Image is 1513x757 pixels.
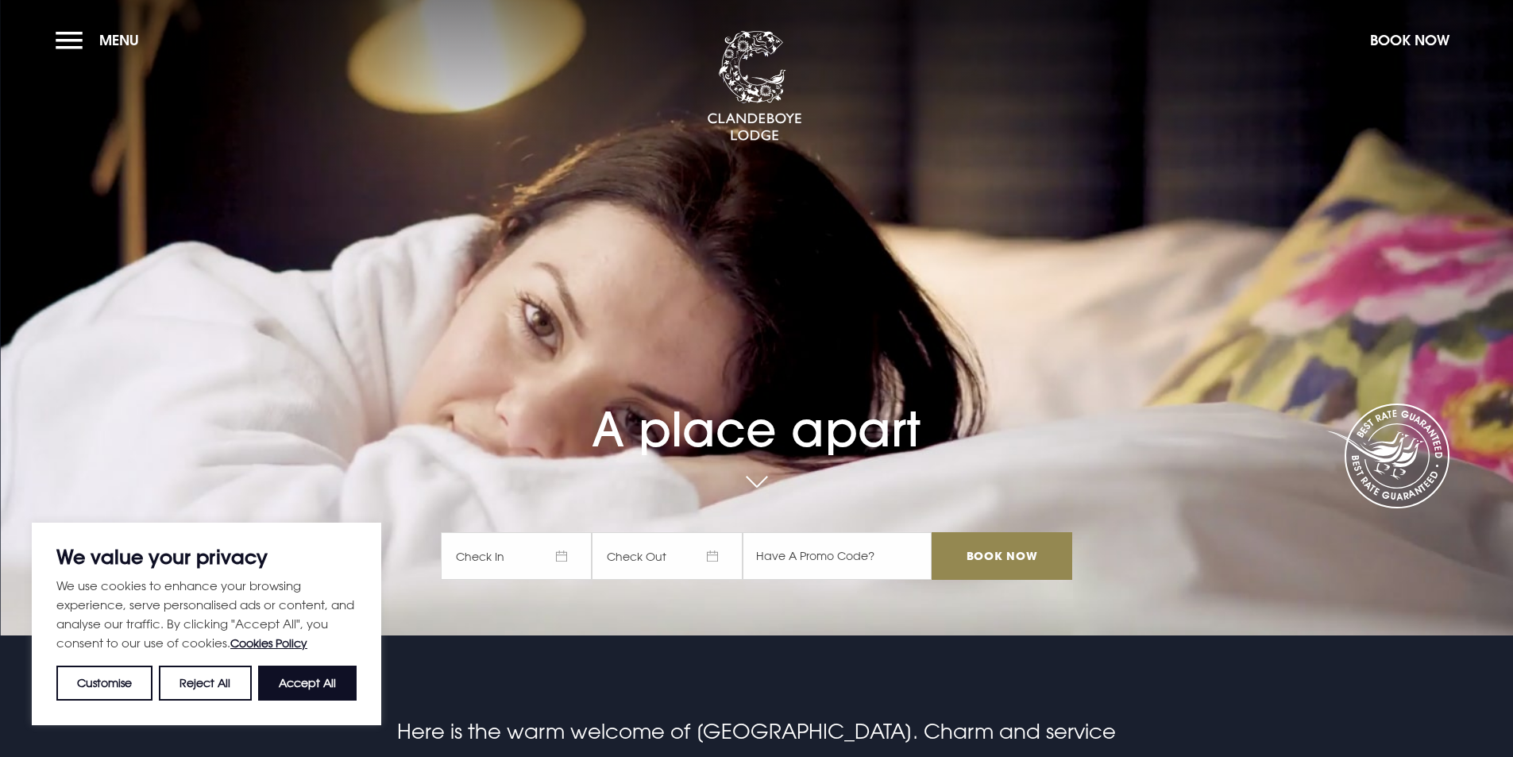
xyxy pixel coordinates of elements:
[99,31,139,49] span: Menu
[230,636,307,650] a: Cookies Policy
[932,532,1071,580] input: Book Now
[56,576,357,653] p: We use cookies to enhance your browsing experience, serve personalised ads or content, and analys...
[56,547,357,566] p: We value your privacy
[441,355,1071,458] h1: A place apart
[258,666,357,701] button: Accept All
[159,666,251,701] button: Reject All
[592,532,743,580] span: Check Out
[707,31,802,142] img: Clandeboye Lodge
[1362,23,1457,57] button: Book Now
[743,532,932,580] input: Have A Promo Code?
[56,23,147,57] button: Menu
[441,532,592,580] span: Check In
[56,666,152,701] button: Customise
[32,523,381,725] div: We value your privacy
